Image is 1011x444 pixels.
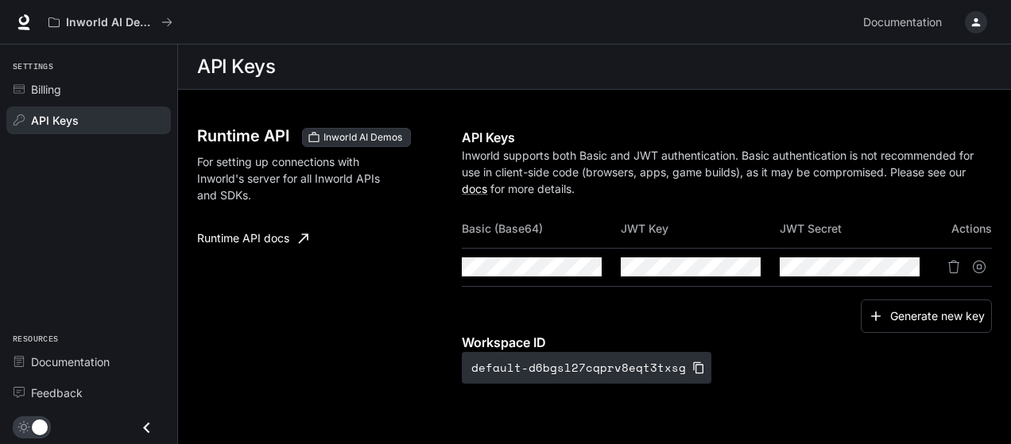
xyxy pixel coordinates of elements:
p: Workspace ID [462,333,992,352]
a: Documentation [6,348,171,376]
span: Documentation [31,353,110,370]
h1: API Keys [197,51,275,83]
a: API Keys [6,106,171,134]
a: Billing [6,75,171,103]
p: API Keys [462,128,992,147]
a: Documentation [857,6,954,38]
button: Suspend API key [966,254,992,280]
th: Actions [939,210,992,248]
span: Feedback [31,384,83,401]
th: JWT Secret [780,210,939,248]
span: Dark mode toggle [32,418,48,435]
h3: Runtime API [197,128,289,144]
button: Generate new key [861,299,992,334]
button: Close drawer [129,411,165,444]
span: API Keys [31,112,79,129]
a: docs [462,182,487,195]
div: These keys will apply to your current workspace only [302,128,411,147]
th: JWT Key [621,210,780,248]
th: Basic (Base64) [462,210,621,248]
span: Documentation [863,13,942,33]
a: Runtime API docs [191,222,315,254]
p: For setting up connections with Inworld's server for all Inworld APIs and SDKs. [197,153,386,203]
button: All workspaces [41,6,180,38]
button: default-d6bgsl27cqprv8eqt3txsg [462,352,711,384]
p: Inworld AI Demos [66,16,155,29]
span: Billing [31,81,61,98]
span: Inworld AI Demos [317,130,409,145]
a: Feedback [6,379,171,407]
p: Inworld supports both Basic and JWT authentication. Basic authentication is not recommended for u... [462,147,992,197]
button: Delete API key [941,254,966,280]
